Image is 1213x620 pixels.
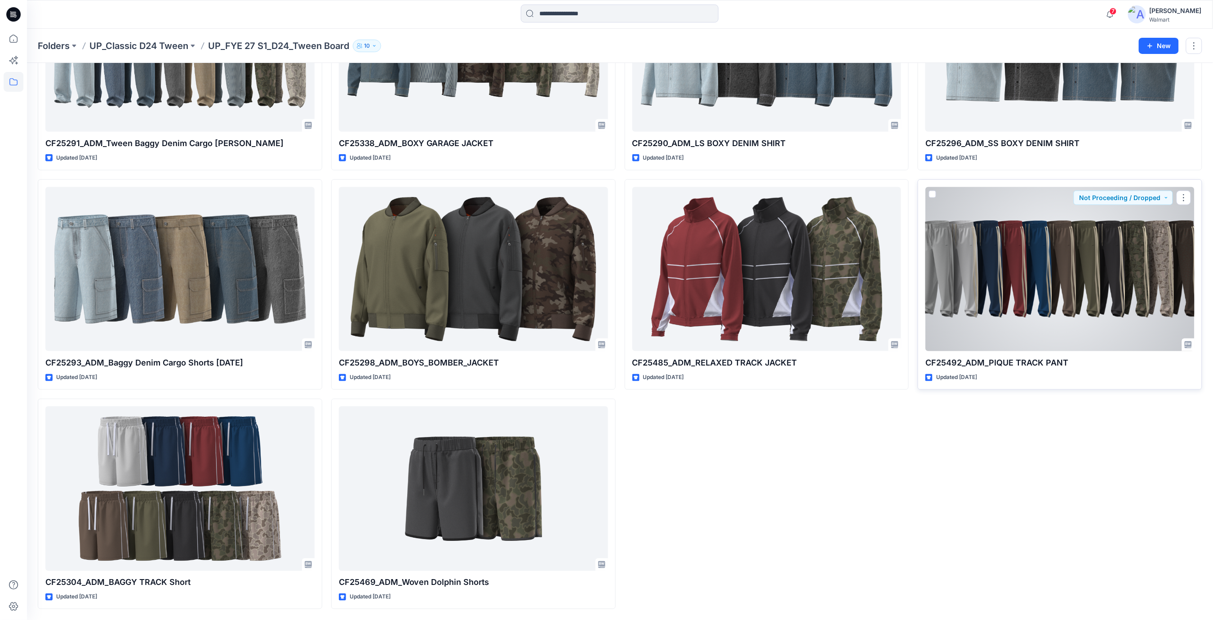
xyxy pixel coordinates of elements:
p: CF25290_ADM_LS BOXY DENIM SHIRT [632,137,902,150]
p: Updated [DATE] [643,153,684,163]
div: Walmart [1150,16,1202,23]
p: CF25338_ADM_BOXY GARAGE JACKET [339,137,608,150]
p: Updated [DATE] [350,593,391,602]
p: CF25298_ADM_BOYS_BOMBER_JACKET [339,357,608,369]
p: 10 [364,41,370,51]
p: Updated [DATE] [350,153,391,163]
p: CF25291_ADM_Tween Baggy Denim Cargo [PERSON_NAME] [45,137,315,150]
button: New [1139,38,1179,54]
p: UP_FYE 27 S1_D24_Tween Board [208,40,349,52]
a: CF25304_ADM_BAGGY TRACK Short [45,406,315,571]
a: Folders [38,40,70,52]
p: Updated [DATE] [643,373,684,382]
p: Updated [DATE] [936,373,977,382]
a: CF25293_ADM_Baggy Denim Cargo Shorts 08APR25 [45,187,315,352]
p: Updated [DATE] [350,373,391,382]
p: CF25469_ADM_Woven Dolphin Shorts [339,576,608,589]
button: 10 [353,40,381,52]
p: CF25296_ADM_SS BOXY DENIM SHIRT [925,137,1195,150]
div: [PERSON_NAME] [1150,5,1202,16]
p: CF25304_ADM_BAGGY TRACK Short [45,576,315,589]
p: Updated [DATE] [56,153,97,163]
a: CF25492_ADM_PIQUE TRACK PANT [925,187,1195,352]
a: CF25298_ADM_BOYS_BOMBER_JACKET [339,187,608,352]
a: CF25485_ADM_RELAXED TRACK JACKET [632,187,902,352]
p: Updated [DATE] [936,153,977,163]
p: CF25492_ADM_PIQUE TRACK PANT [925,357,1195,369]
p: Updated [DATE] [56,373,97,382]
p: CF25293_ADM_Baggy Denim Cargo Shorts [DATE] [45,357,315,369]
p: CF25485_ADM_RELAXED TRACK JACKET [632,357,902,369]
a: UP_Classic D24 Tween [89,40,188,52]
span: 7 [1110,8,1117,15]
p: Updated [DATE] [56,593,97,602]
a: CF25469_ADM_Woven Dolphin Shorts [339,406,608,571]
img: avatar [1128,5,1146,23]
